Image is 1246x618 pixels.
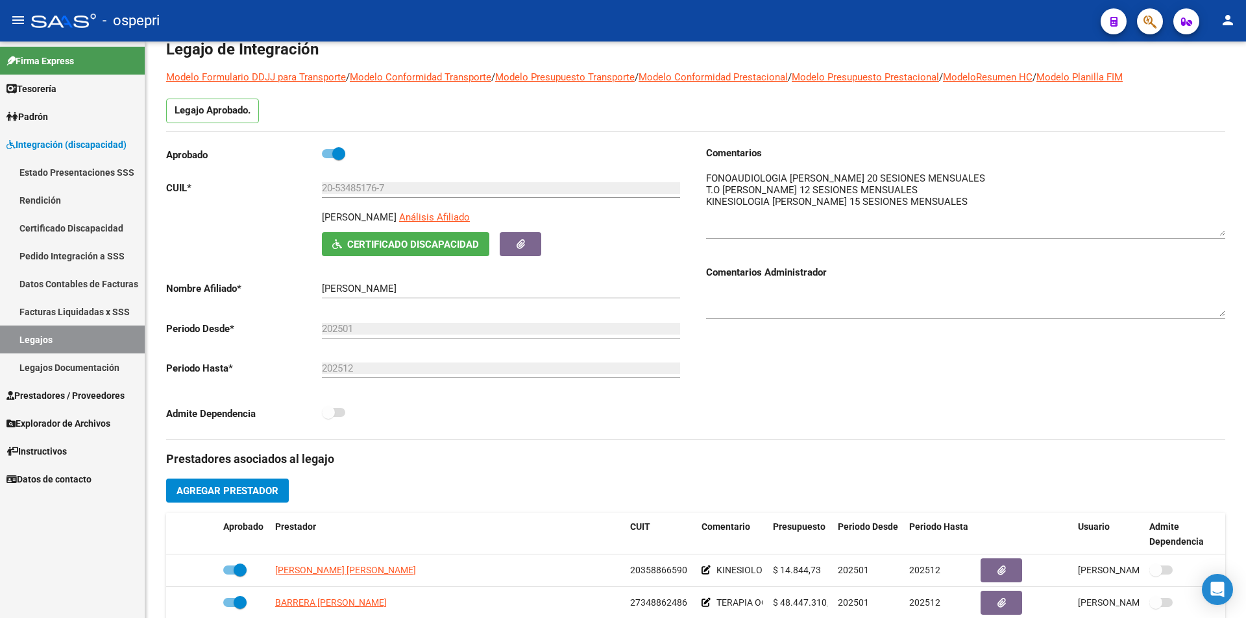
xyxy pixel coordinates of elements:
p: Nombre Afiliado [166,281,322,296]
datatable-header-cell: Comentario [696,513,768,556]
datatable-header-cell: Admite Dependencia [1144,513,1215,556]
span: TERAPIA OCUPACIONAL [716,597,816,608]
a: Modelo Planilla FIM [1036,71,1123,83]
span: 202501 [838,597,869,608]
datatable-header-cell: Usuario [1073,513,1144,556]
datatable-header-cell: Periodo Desde [833,513,904,556]
mat-icon: menu [10,12,26,28]
span: Usuario [1078,521,1110,532]
span: Prestadores / Proveedores [6,388,125,403]
span: 202512 [909,597,940,608]
a: Modelo Presupuesto Prestacional [792,71,939,83]
h3: Prestadores asociados al legajo [166,450,1225,468]
span: [PERSON_NAME] [DATE] [1078,565,1180,575]
a: ModeloResumen HC [943,71,1032,83]
p: [PERSON_NAME] [322,210,397,224]
h3: Comentarios [706,146,1225,160]
span: Instructivos [6,444,67,458]
span: 202512 [909,565,940,575]
mat-icon: person [1220,12,1236,28]
button: Certificado Discapacidad [322,232,489,256]
span: 27348862486 [630,597,687,608]
span: Presupuesto [773,521,825,532]
datatable-header-cell: Periodo Hasta [904,513,975,556]
span: - ospepri [103,6,160,35]
span: Certificado Discapacidad [347,239,479,250]
p: Admite Dependencia [166,407,322,421]
p: Aprobado [166,148,322,162]
span: Agregar Prestador [177,485,278,497]
p: Legajo Aprobado. [166,99,259,123]
h3: Comentarios Administrador [706,265,1225,279]
p: CUIL [166,181,322,195]
span: KINESIOLOGIA [716,565,777,575]
span: Periodo Desde [838,521,898,532]
a: Modelo Presupuesto Transporte [495,71,635,83]
span: Firma Express [6,54,74,68]
span: Explorador de Archivos [6,416,110,431]
a: Modelo Formulario DDJJ para Transporte [166,71,346,83]
span: Tesorería [6,82,56,96]
span: Periodo Hasta [909,521,968,532]
a: Modelo Conformidad Prestacional [639,71,788,83]
span: 202501 [838,565,869,575]
span: BARRERA [PERSON_NAME] [275,597,387,608]
span: Análisis Afiliado [399,211,470,223]
span: Padrón [6,110,48,124]
span: Prestador [275,521,316,532]
span: [PERSON_NAME] [DATE] [1078,597,1180,608]
h1: Legajo de Integración [166,39,1225,60]
a: Modelo Conformidad Transporte [350,71,491,83]
span: Admite Dependencia [1149,521,1204,547]
span: 20358866590 [630,565,687,575]
span: $ 14.844,73 [773,565,821,575]
span: Comentario [702,521,750,532]
datatable-header-cell: Aprobado [218,513,270,556]
button: Agregar Prestador [166,479,289,503]
div: Open Intercom Messenger [1202,574,1233,605]
p: Periodo Hasta [166,361,322,375]
datatable-header-cell: CUIT [625,513,696,556]
span: Datos de contacto [6,472,92,486]
span: CUIT [630,521,650,532]
span: [PERSON_NAME] [PERSON_NAME] [275,565,416,575]
datatable-header-cell: Prestador [270,513,625,556]
span: Integración (discapacidad) [6,137,127,152]
span: $ 48.447.310,00 [773,597,839,608]
datatable-header-cell: Presupuesto [768,513,833,556]
p: Periodo Desde [166,322,322,336]
span: Aprobado [223,521,263,532]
